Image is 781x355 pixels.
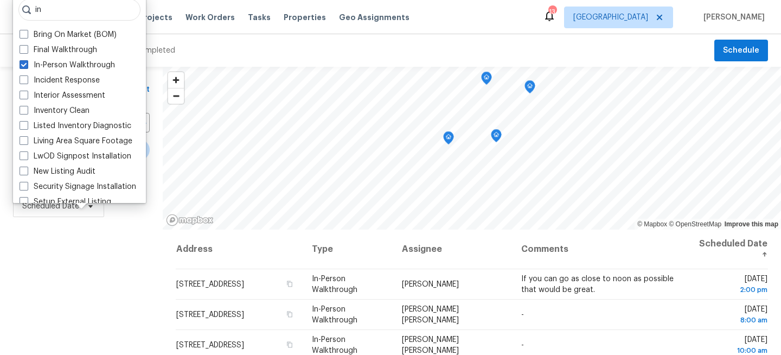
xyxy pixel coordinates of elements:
[20,90,105,101] label: Interior Assessment
[312,336,357,354] span: In-Person Walkthrough
[20,166,95,177] label: New Listing Audit
[699,284,767,295] div: 2:00 pm
[690,230,768,269] th: Scheduled Date ↑
[176,311,244,319] span: [STREET_ADDRESS]
[699,12,765,23] span: [PERSON_NAME]
[339,12,409,23] span: Geo Assignments
[139,12,172,23] span: Projects
[176,230,303,269] th: Address
[20,60,115,71] label: In-Person Walkthrough
[521,275,674,294] span: If you can go as close to noon as possible that would be great.
[491,129,502,146] div: Map marker
[20,181,136,192] label: Security Signage Installation
[393,230,513,269] th: Assignee
[521,341,524,349] span: -
[699,275,767,295] span: [DATE]
[20,121,131,131] label: Listed Inventory Diagnostic
[573,12,648,23] span: [GEOGRAPHIC_DATA]
[402,281,459,288] span: [PERSON_NAME]
[285,340,295,350] button: Copy Address
[637,220,667,228] a: Mapbox
[176,341,244,349] span: [STREET_ADDRESS]
[481,72,492,88] div: Map marker
[20,75,100,86] label: Incident Response
[524,80,535,97] div: Map marker
[699,306,767,326] span: [DATE]
[714,40,768,62] button: Schedule
[20,136,132,147] label: Living Area Square Footage
[185,12,235,23] span: Work Orders
[135,45,175,56] div: Completed
[20,105,89,116] label: Inventory Clean
[20,151,131,162] label: LwOD Signpost Installation
[166,214,214,226] a: Mapbox homepage
[669,220,721,228] a: OpenStreetMap
[20,196,111,207] label: Setup External Listing
[20,45,97,55] label: Final Walkthrough
[548,7,556,17] div: 13
[402,306,459,324] span: [PERSON_NAME] [PERSON_NAME]
[312,306,357,324] span: In-Person Walkthrough
[285,279,295,289] button: Copy Address
[284,12,326,23] span: Properties
[402,336,459,354] span: [PERSON_NAME] [PERSON_NAME]
[168,72,184,88] button: Zoom in
[248,14,271,21] span: Tasks
[312,275,357,294] span: In-Person Walkthrough
[513,230,690,269] th: Comments
[163,67,781,230] canvas: Map
[723,44,759,58] span: Schedule
[521,311,524,319] span: -
[303,230,393,269] th: Type
[285,309,295,319] button: Copy Address
[443,131,454,148] div: Map marker
[22,201,79,212] span: Scheduled Date
[176,281,244,288] span: [STREET_ADDRESS]
[699,315,767,326] div: 8:00 am
[20,29,117,40] label: Bring On Market (BOM)
[168,88,184,104] button: Zoom out
[725,220,778,228] a: Improve this map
